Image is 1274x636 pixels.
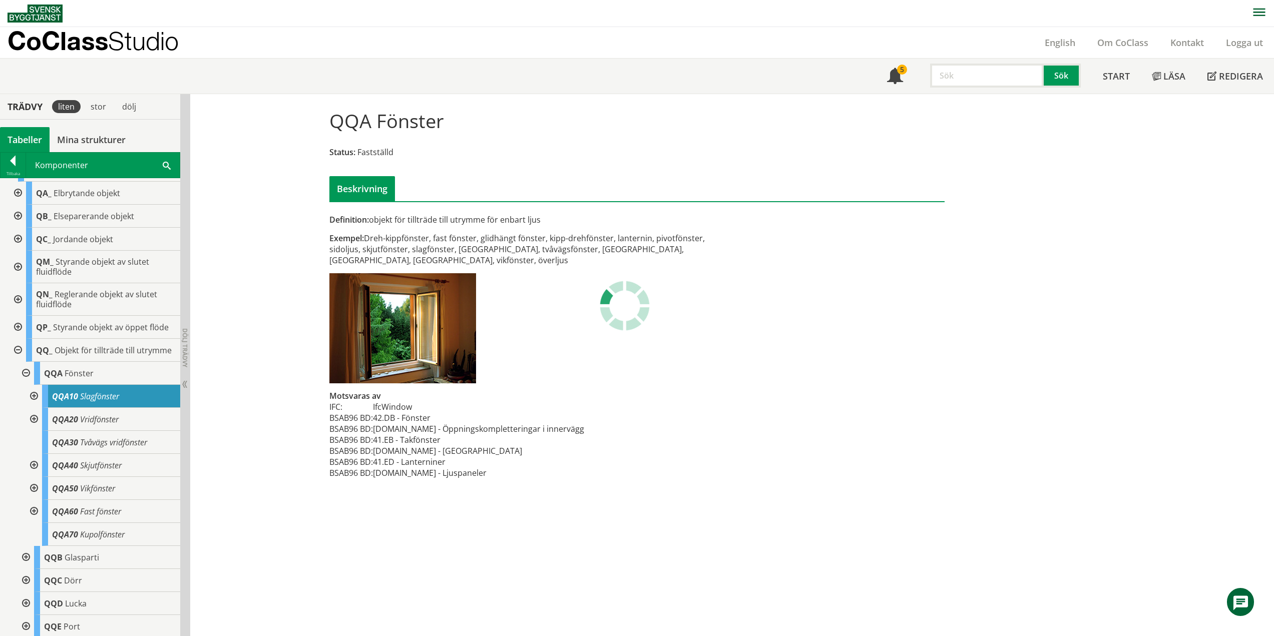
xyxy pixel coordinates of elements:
[329,434,373,445] td: BSAB96 BD:
[44,598,63,609] span: QQD
[329,233,734,266] div: Dreh-kippfönster, fast fönster, glidhängt fönster, kipp-drehfönster, lanternin, pivotfönster, sid...
[65,552,99,563] span: Glasparti
[80,437,147,448] span: Tvåvägs vridfönster
[50,127,133,152] a: Mina strukturer
[80,414,119,425] span: Vridfönster
[1219,70,1263,82] span: Redigera
[64,575,82,586] span: Dörr
[329,412,373,423] td: BSAB96 BD:
[329,273,476,383] img: qqa-fonster.jpg
[54,211,134,222] span: Elseparerande objekt
[1141,59,1196,94] a: Läsa
[80,506,121,517] span: Fast fönster
[53,322,169,333] span: Styrande objekt av öppet flöde
[53,234,113,245] span: Jordande objekt
[373,467,584,478] td: [DOMAIN_NAME] - Ljuspaneler
[8,27,200,58] a: CoClassStudio
[44,621,62,632] span: QQE
[44,368,63,379] span: QQA
[36,234,51,245] span: QC_
[357,147,393,158] span: Fastställd
[65,598,87,609] span: Lucka
[1092,59,1141,94] a: Start
[329,233,364,244] span: Exempel:
[329,147,355,158] span: Status:
[64,621,80,632] span: Port
[876,59,914,94] a: 5
[1103,70,1130,82] span: Start
[930,64,1044,88] input: Sök
[85,100,112,113] div: stor
[80,529,125,540] span: Kupolfönster
[181,328,189,367] span: Dölj trädvy
[36,289,53,300] span: QN_
[373,401,584,412] td: IfcWindow
[36,322,51,333] span: QP_
[55,345,172,356] span: Objekt för tillträde till utrymme
[54,188,120,199] span: Elbrytande objekt
[1,170,26,178] div: Tillbaka
[80,483,115,494] span: Vikfönster
[52,460,78,471] span: QQA40
[52,100,81,113] div: liten
[52,391,78,402] span: QQA10
[600,281,650,331] img: Laddar
[36,289,157,310] span: Reglerande objekt av slutet fluidflöde
[887,69,903,85] span: Notifikationer
[1086,37,1159,49] a: Om CoClass
[52,483,78,494] span: QQA50
[329,445,373,456] td: BSAB96 BD:
[329,176,395,201] div: Beskrivning
[373,456,584,467] td: 41.ED - Lanterniner
[1196,59,1274,94] a: Redigera
[36,211,52,222] span: QB_
[52,414,78,425] span: QQA20
[44,575,62,586] span: QQC
[329,467,373,478] td: BSAB96 BD:
[329,390,381,401] span: Motsvaras av
[44,552,63,563] span: QQB
[80,460,122,471] span: Skjutfönster
[163,160,171,170] span: Sök i tabellen
[1215,37,1274,49] a: Logga ut
[373,434,584,445] td: 41.EB - Takfönster
[80,391,119,402] span: Slagfönster
[36,256,54,267] span: QM_
[1034,37,1086,49] a: English
[1163,70,1185,82] span: Läsa
[1044,64,1081,88] button: Sök
[373,445,584,456] td: [DOMAIN_NAME] - [GEOGRAPHIC_DATA]
[65,368,94,379] span: Fönster
[36,256,149,277] span: Styrande objekt av slutet fluidflöde
[36,188,52,199] span: QA_
[36,345,53,356] span: QQ_
[329,214,369,225] span: Definition:
[897,65,907,75] div: 5
[329,110,444,132] h1: QQA Fönster
[52,437,78,448] span: QQA30
[26,153,180,178] div: Komponenter
[373,412,584,423] td: 42.DB - Fönster
[52,529,78,540] span: QQA70
[8,5,63,23] img: Svensk Byggtjänst
[8,35,179,47] p: CoClass
[1159,37,1215,49] a: Kontakt
[329,401,373,412] td: IFC:
[108,26,179,56] span: Studio
[329,214,734,225] div: objekt för tillträde till utrymme för enbart ljus
[2,101,48,112] div: Trädvy
[52,506,78,517] span: QQA60
[329,456,373,467] td: BSAB96 BD:
[329,423,373,434] td: BSAB96 BD:
[116,100,142,113] div: dölj
[373,423,584,434] td: [DOMAIN_NAME] - Öppningskompletteringar i innervägg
